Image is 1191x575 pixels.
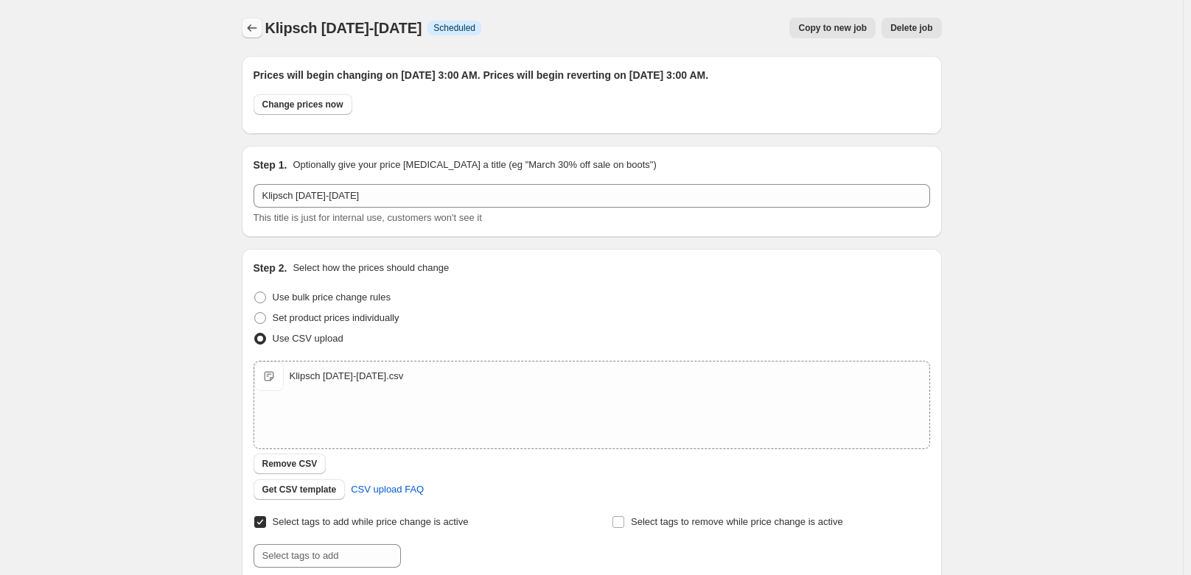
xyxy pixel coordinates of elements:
[254,261,287,275] h2: Step 2.
[890,22,932,34] span: Delete job
[293,158,656,172] p: Optionally give your price [MEDICAL_DATA] a title (eg "March 30% off sale on boots")
[273,312,399,323] span: Set product prices individually
[798,22,867,34] span: Copy to new job
[254,94,352,115] button: Change prices now
[254,454,326,474] button: Remove CSV
[254,184,930,208] input: 30% off holiday sale
[290,369,404,384] div: Klipsch [DATE]-[DATE].csv
[242,18,262,38] button: Price change jobs
[262,458,318,470] span: Remove CSV
[351,482,424,497] span: CSV upload FAQ
[273,516,469,527] span: Select tags to add while price change is active
[293,261,449,275] p: Select how the prices should change
[273,333,343,344] span: Use CSV upload
[262,99,343,110] span: Change prices now
[254,479,346,500] button: Get CSV template
[254,212,482,223] span: This title is just for internal use, customers won't see it
[254,544,401,568] input: Select tags to add
[254,68,930,82] h2: Prices will begin changing on [DATE] 3:00 AM. Prices will begin reverting on [DATE] 3:00 AM.
[262,484,337,495] span: Get CSV template
[265,20,422,36] span: Klipsch [DATE]-[DATE]
[254,158,287,172] h2: Step 1.
[342,478,433,501] a: CSV upload FAQ
[631,516,843,527] span: Select tags to remove while price change is active
[881,18,941,38] button: Delete job
[433,22,475,34] span: Scheduled
[789,18,876,38] button: Copy to new job
[273,292,391,303] span: Use bulk price change rules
